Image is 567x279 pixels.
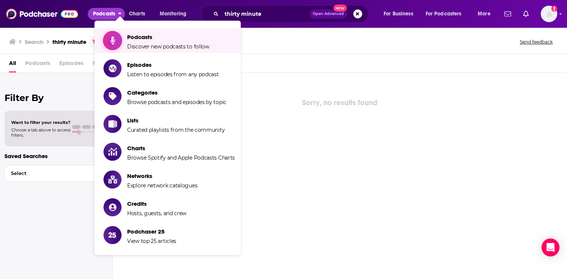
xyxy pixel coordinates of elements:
[92,38,147,46] a: Try an exact match
[127,71,219,78] span: Listen to episodes from any podcast
[127,228,176,235] span: Podchaser 25
[127,172,197,179] span: Networks
[127,117,225,124] span: Lists
[541,6,557,22] button: Show profile menu
[59,57,84,72] span: Episodes
[478,9,490,19] span: More
[4,152,108,160] p: Saved Searches
[127,200,186,207] span: Credits
[9,57,16,72] a: All
[5,171,91,176] span: Select
[129,9,145,19] span: Charts
[93,57,118,72] span: Networks
[11,120,70,125] span: Want to filter your results?
[93,9,115,19] span: Podcasts
[52,38,86,45] h3: thirty minute
[25,38,43,45] h3: Search
[127,61,219,68] span: Episodes
[541,238,559,256] div: Open Intercom Messenger
[501,8,514,20] a: Show notifications dropdown
[378,8,423,20] button: open menu
[112,97,567,109] div: Sorry, no results found
[154,8,196,20] button: open menu
[160,9,186,19] span: Monitoring
[520,8,532,20] a: Show notifications dropdown
[127,238,176,244] span: View top 25 articles
[222,8,309,20] input: Search podcasts, credits, & more...
[541,6,557,22] img: User Profile
[426,9,462,19] span: For Podcasters
[517,39,555,45] button: Send feedback
[4,92,108,103] h2: Filter By
[127,210,186,217] span: Hosts, guests, and crew
[4,165,108,182] button: Select
[11,127,70,138] span: Choose a tab above to access filters.
[551,6,557,12] svg: Email not verified
[124,8,150,20] a: Charts
[25,57,50,72] span: Podcasts
[127,127,225,133] span: Curated playlists from the community
[333,5,347,12] span: New
[127,145,235,152] span: Charts
[472,8,500,20] button: open menu
[127,89,226,96] span: Categories
[127,182,197,189] span: Explore network catalogues
[127,33,209,41] span: Podcasts
[127,99,226,106] span: Browse podcasts and episodes by topic
[309,9,347,18] button: Open AdvancedNew
[88,8,125,20] button: close menu
[127,154,235,161] span: Browse Spotify and Apple Podcasts Charts
[421,8,472,20] button: open menu
[127,43,209,50] span: Discover new podcasts to follow
[208,5,376,23] div: Search podcasts, credits, & more...
[384,9,413,19] span: For Business
[6,7,78,21] img: Podchaser - Follow, Share and Rate Podcasts
[313,12,344,16] span: Open Advanced
[541,6,557,22] span: Logged in as EllaRoseMurphy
